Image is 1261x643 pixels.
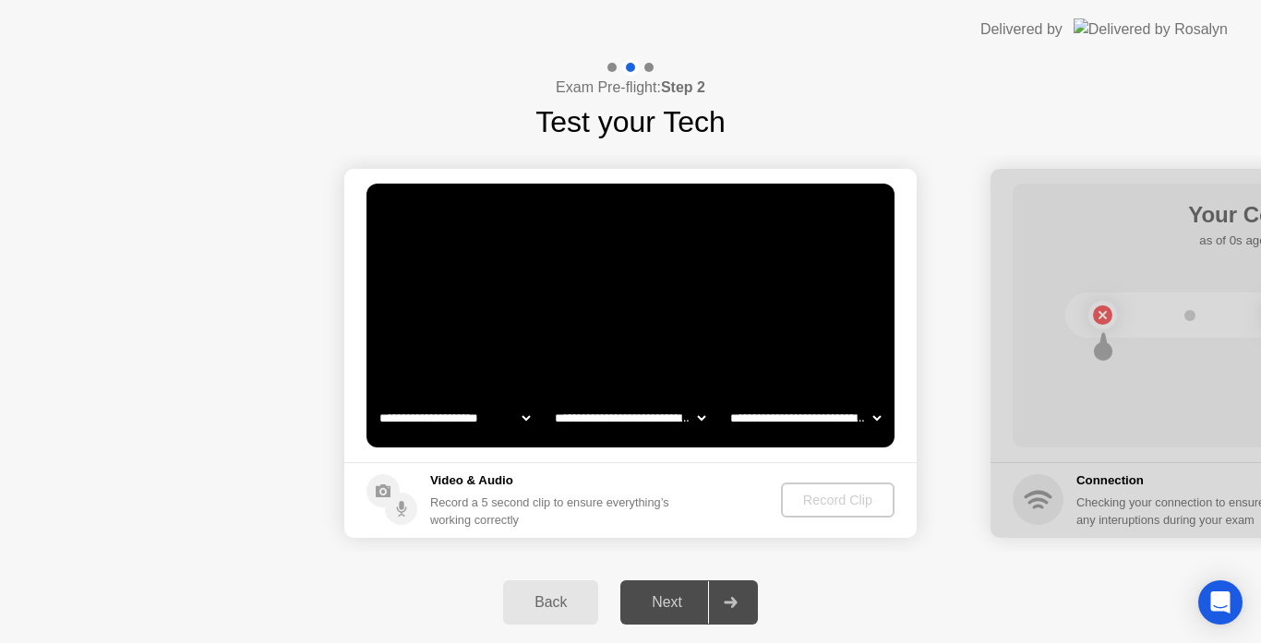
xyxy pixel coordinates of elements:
div: Back [509,594,593,611]
select: Available cameras [376,399,534,436]
h4: Exam Pre-flight: [556,77,705,99]
select: Available microphones [727,399,884,436]
button: Back [503,580,598,625]
button: Record Clip [781,482,895,518]
div: Record Clip [788,493,887,507]
div: Delivered by [980,18,1063,41]
select: Available speakers [551,399,709,436]
b: Step 2 [661,79,705,95]
div: Open Intercom Messenger [1198,580,1243,625]
img: Delivered by Rosalyn [1074,18,1228,40]
h1: Test your Tech [535,100,726,144]
h5: Video & Audio [430,471,677,490]
button: Next [620,580,758,625]
div: Next [626,594,708,611]
div: Record a 5 second clip to ensure everything’s working correctly [430,494,677,529]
